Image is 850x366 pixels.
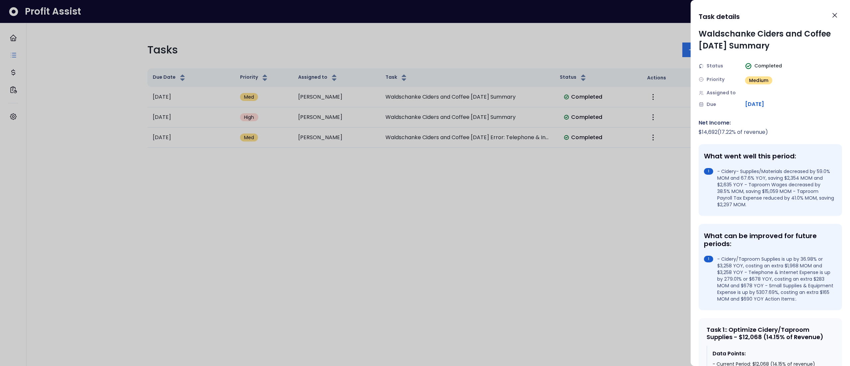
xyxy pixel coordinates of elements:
[704,152,834,160] div: What went well this period:
[699,119,842,127] div: Net Income:
[699,63,704,69] img: Status
[754,62,782,69] span: Completed
[707,326,834,340] div: Task 1 : : Optimize Cidery/Taproom Supplies - $12,068 (14.15% of Revenue)
[713,350,829,358] div: Data Points:
[704,168,834,208] li: - Cidery- Supplies/Materials decreased by 59.0% MOM and 67.6% YOY, saving $2,354 MOM and $2,635 Y...
[699,11,740,23] h1: Task details
[704,256,834,302] li: - Cidery/Taproom Supplies is up by 36.98% or $3,258 YOY, costing an extra $1,968 MOM and $3,258 Y...
[704,232,834,248] div: What can be improved for future periods:
[707,76,724,83] span: Priority
[707,89,736,96] span: Assigned to
[699,28,842,52] div: Waldschanke Ciders and Coffee [DATE] Summary
[827,8,842,23] button: Close
[707,101,716,108] span: Due
[707,62,723,69] span: Status
[749,77,768,84] span: Medium
[745,100,764,108] span: [DATE]
[745,63,752,69] img: Completed
[699,128,842,136] div: $ 14,692 ( 17.22 % of revenue)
